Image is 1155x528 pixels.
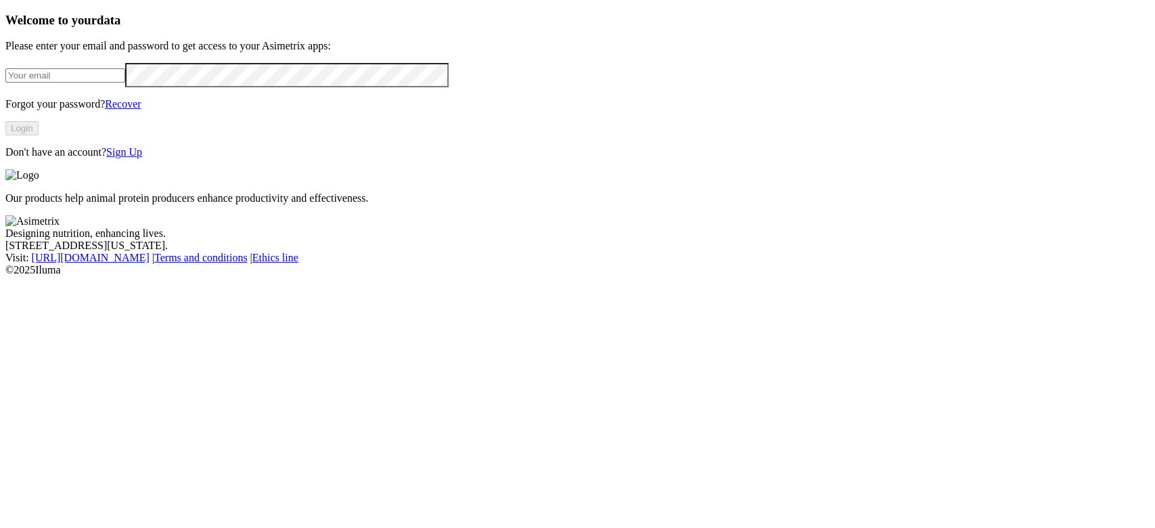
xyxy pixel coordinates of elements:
[5,121,39,135] button: Login
[97,13,120,27] span: data
[5,98,1150,110] p: Forgot your password?
[5,192,1150,204] p: Our products help animal protein producers enhance productivity and effectiveness.
[5,68,125,83] input: Your email
[5,13,1150,28] h3: Welcome to your
[252,252,298,263] a: Ethics line
[5,146,1150,158] p: Don't have an account?
[5,240,1150,252] div: [STREET_ADDRESS][US_STATE].
[105,98,141,110] a: Recover
[5,215,60,227] img: Asimetrix
[106,146,142,158] a: Sign Up
[5,252,1150,264] div: Visit : | |
[5,227,1150,240] div: Designing nutrition, enhancing lives.
[5,264,1150,276] div: © 2025 Iluma
[32,252,150,263] a: [URL][DOMAIN_NAME]
[154,252,248,263] a: Terms and conditions
[5,40,1150,52] p: Please enter your email and password to get access to your Asimetrix apps:
[5,169,39,181] img: Logo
